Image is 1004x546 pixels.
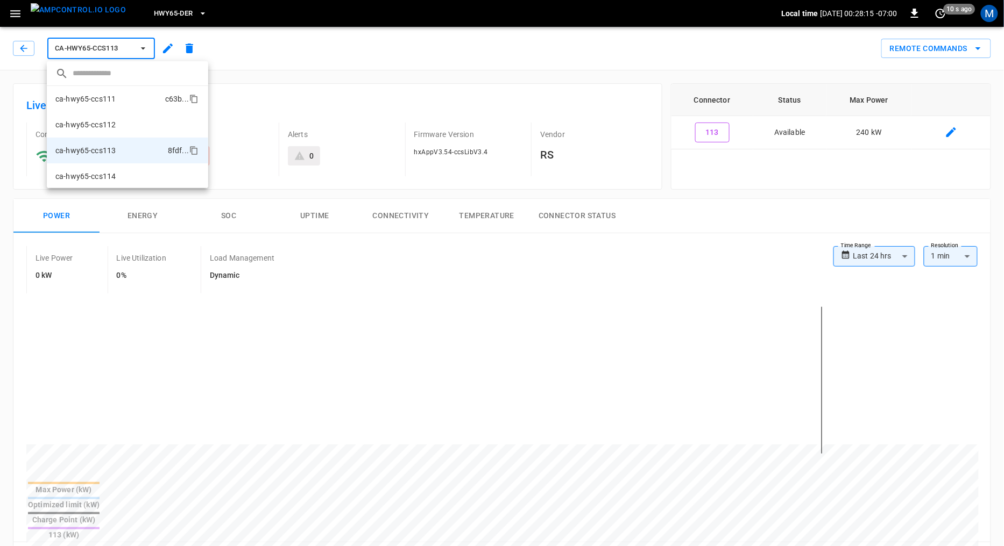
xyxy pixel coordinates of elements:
div: copy [188,144,200,157]
div: copy [188,92,200,105]
p: ca-hwy65-ccs114 [55,171,116,182]
p: ca-hwy65-ccs112 [55,119,116,130]
p: ca-hwy65-ccs113 [55,145,116,156]
p: ca-hwy65-ccs111 [55,94,116,104]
